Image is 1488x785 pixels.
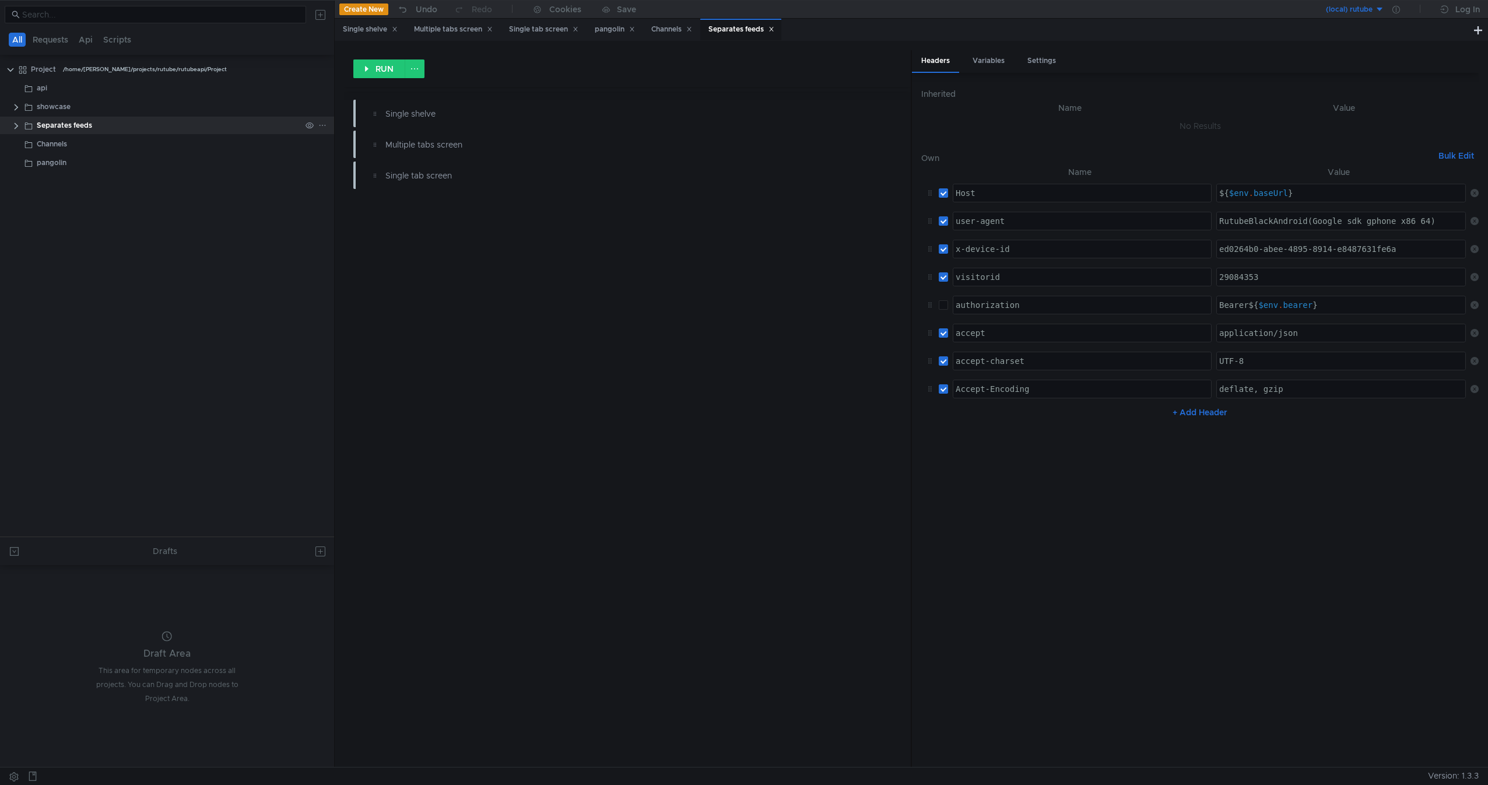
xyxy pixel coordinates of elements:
button: All [9,33,26,47]
div: (local) rutube [1326,4,1373,15]
div: Project [31,61,56,78]
button: + Add Header [1168,405,1232,419]
div: Channels [651,23,692,36]
div: Redo [472,2,492,16]
div: showcase [37,98,71,115]
h6: Own [921,151,1434,165]
div: Headers [912,50,959,73]
button: Requests [29,33,72,47]
button: Api [75,33,96,47]
button: Create New [339,3,388,15]
th: Value [1210,101,1479,115]
div: Channels [37,135,67,153]
span: Version: 1.3.3 [1428,768,1479,784]
div: Multiple tabs screen [414,23,493,36]
div: Separates feeds [37,117,92,134]
div: api [37,79,47,97]
button: Scripts [100,33,135,47]
button: Redo [445,1,500,18]
div: Single tab screen [509,23,578,36]
div: Drafts [153,544,177,558]
div: pangolin [37,154,66,171]
button: Bulk Edit [1434,149,1479,163]
div: Separates feeds [708,23,774,36]
div: Variables [963,50,1014,72]
h6: Inherited [921,87,1479,101]
div: Multiple tabs screen [385,138,812,151]
div: Single shelve [385,107,812,120]
div: /home/[PERSON_NAME]/projects/rutube/rutubeapi/Project [63,61,227,78]
div: Undo [416,2,437,16]
th: Value [1212,165,1466,179]
div: Save [617,5,636,13]
nz-embed-empty: No Results [1180,121,1221,131]
button: RUN [353,59,405,78]
div: Log In [1455,2,1480,16]
div: Single tab screen [385,169,812,182]
th: Name [931,101,1209,115]
th: Name [948,165,1212,179]
div: pangolin [595,23,635,36]
div: Single shelve [343,23,398,36]
input: Search... [22,8,299,21]
button: Undo [388,1,445,18]
div: Settings [1018,50,1065,72]
div: Cookies [549,2,581,16]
